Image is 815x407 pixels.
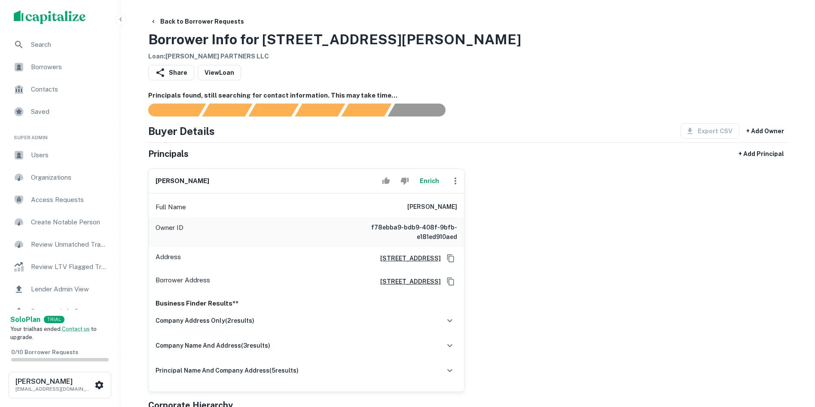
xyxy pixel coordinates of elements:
a: [STREET_ADDRESS] [373,277,441,286]
div: Sending borrower request to AI... [138,104,202,116]
h6: f78ebba9-bdb9-408f-9bfb-e181ed910aed [354,223,457,242]
div: AI fulfillment process complete. [388,104,456,116]
a: Organizations [7,167,113,188]
p: [EMAIL_ADDRESS][DOMAIN_NAME] [15,385,93,393]
a: Review LTV Flagged Transactions [7,257,113,277]
h6: principal name and company address ( 5 results) [156,366,299,375]
button: + Add Owner [743,123,788,139]
div: TRIAL [44,316,64,323]
li: Super Admin [7,124,113,145]
div: Your request is received and processing... [202,104,252,116]
h6: company name and address ( 3 results) [156,341,270,350]
h6: Loan : [PERSON_NAME] PARTNERS LLC [148,52,521,61]
a: Review Unmatched Transactions [7,234,113,255]
button: Copy Address [444,252,457,265]
div: Documents found, AI parsing details... [248,104,299,116]
strong: Solo Plan [10,315,40,324]
h6: [PERSON_NAME] [156,176,209,186]
span: 0 / 10 Borrower Requests [11,349,78,355]
h6: company address only ( 2 results) [156,316,254,325]
span: Users [31,150,108,160]
div: Principals found, AI now looking for contact information... [295,104,345,116]
h4: Buyer Details [148,123,215,139]
p: Full Name [156,202,186,212]
p: Address [156,252,181,265]
button: Enrich [416,172,443,190]
a: Lender Admin View [7,279,113,300]
button: Accept [379,172,394,190]
a: Saved [7,101,113,122]
span: Borrower Info Requests [31,306,108,317]
span: Access Requests [31,195,108,205]
a: SoloPlan [10,315,40,325]
h6: Principals found, still searching for contact information. This may take time... [148,91,788,101]
h3: Borrower Info for [STREET_ADDRESS][PERSON_NAME] [148,29,521,50]
h6: [PERSON_NAME] [15,378,93,385]
a: [STREET_ADDRESS] [373,254,441,263]
a: Contact us [62,326,90,332]
button: + Add Principal [735,146,788,162]
span: Search [31,40,108,50]
span: Your trial has ended. to upgrade. [10,326,97,341]
img: capitalize-logo.png [14,10,86,24]
span: Contacts [31,84,108,95]
p: Business Finder Results** [156,298,457,309]
span: Review LTV Flagged Transactions [31,262,108,272]
button: Back to Borrower Requests [147,14,247,29]
span: Saved [31,107,108,117]
span: Review Unmatched Transactions [31,239,108,250]
button: Reject [397,172,412,190]
a: Borrower Info Requests [7,301,113,322]
a: Access Requests [7,190,113,210]
span: Borrowers [31,62,108,72]
a: Contacts [7,79,113,100]
span: Organizations [31,172,108,183]
button: Copy Address [444,275,457,288]
p: Owner ID [156,223,183,242]
p: Borrower Address [156,275,210,288]
span: Create Notable Person [31,217,108,227]
button: Share [148,65,194,80]
a: Create Notable Person [7,212,113,233]
span: Lender Admin View [31,284,108,294]
h6: [PERSON_NAME] [407,202,457,212]
a: ViewLoan [198,65,241,80]
a: Search [7,34,113,55]
h5: Principals [148,147,189,160]
div: Principals found, still searching for contact information. This may take time... [341,104,391,116]
iframe: Chat Widget [772,338,815,379]
a: Users [7,145,113,165]
button: [PERSON_NAME][EMAIL_ADDRESS][DOMAIN_NAME] [9,372,111,398]
a: Borrowers [7,57,113,77]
